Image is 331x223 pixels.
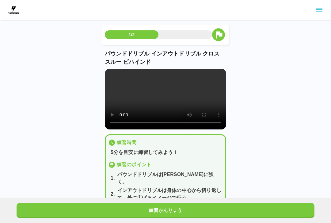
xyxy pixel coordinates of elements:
[111,175,115,182] p: 1 .
[117,171,223,186] p: パウンドドリブルは[PERSON_NAME]に強く。
[111,149,223,156] p: 5分を目安に練習してみよう！
[314,5,325,15] button: sidemenu
[117,187,223,202] p: インアウトドリブルは身体の中心から切り返して、外に広げるイメージで行う。
[7,4,20,16] img: dummy
[111,190,115,198] p: 2 .
[117,139,137,146] p: 練習時間
[117,161,151,168] p: 練習のポイント
[17,203,314,218] button: 練習かんりょう
[105,50,226,66] p: パウンドドリブル インアウトドリブル クロス スルー ビハインド
[129,32,135,38] p: 1/2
